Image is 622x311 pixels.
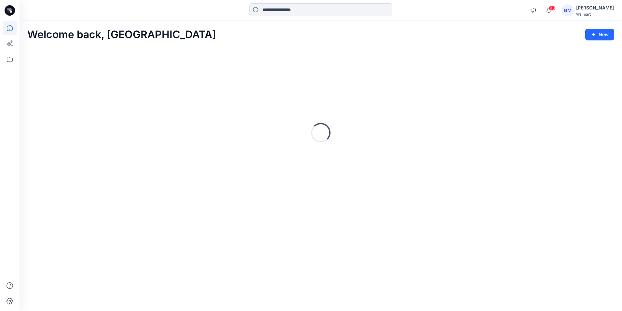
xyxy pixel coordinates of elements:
[562,5,574,16] div: GM
[548,6,556,11] span: 93
[585,29,614,40] button: New
[27,29,216,41] h2: Welcome back, [GEOGRAPHIC_DATA]
[576,4,614,12] div: [PERSON_NAME]
[576,12,614,17] div: Walmart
